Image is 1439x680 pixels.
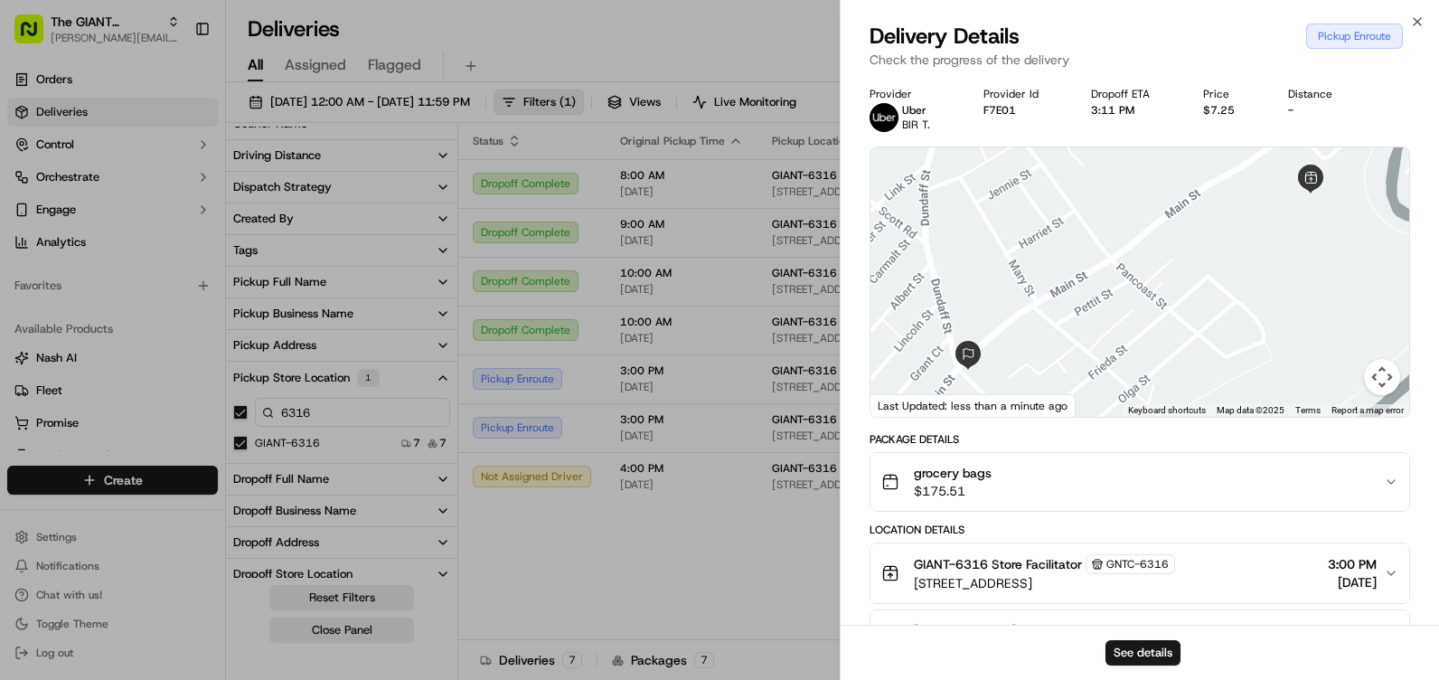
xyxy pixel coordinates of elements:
[914,621,1016,639] span: [PERSON_NAME]
[1328,555,1377,573] span: 3:00 PM
[1217,405,1284,415] span: Map data ©2025
[870,87,955,101] div: Provider
[902,118,930,132] span: BIR T.
[127,306,219,320] a: Powered byPylon
[1328,621,1377,639] span: 4:00 PM
[870,51,1410,69] p: Check the progress of the delivery
[983,103,1016,118] button: F7E01
[307,178,329,200] button: Start new chat
[1203,103,1259,118] div: $7.25
[870,22,1020,51] span: Delivery Details
[18,18,54,54] img: Nash
[870,523,1410,537] div: Location Details
[61,191,229,205] div: We're available if you need us!
[1295,405,1321,415] a: Terms (opens in new tab)
[11,255,146,288] a: 📗Knowledge Base
[870,394,1076,417] div: Last Updated: less than a minute ago
[875,393,935,417] img: Google
[171,262,290,280] span: API Documentation
[870,543,1409,603] button: GIANT-6316 Store FacilitatorGNTC-6316[STREET_ADDRESS]3:00 PM[DATE]
[1364,359,1400,395] button: Map camera controls
[36,262,138,280] span: Knowledge Base
[914,555,1082,573] span: GIANT-6316 Store Facilitator
[47,117,325,136] input: Got a question? Start typing here...
[1331,405,1404,415] a: Report a map error
[870,453,1409,511] button: grocery bags$175.51
[1288,103,1357,118] div: -
[180,307,219,320] span: Pylon
[870,610,1409,668] button: [PERSON_NAME]4:00 PM
[61,173,296,191] div: Start new chat
[146,255,297,288] a: 💻API Documentation
[902,103,930,118] p: Uber
[1288,87,1357,101] div: Distance
[18,264,33,279] div: 📗
[1203,87,1259,101] div: Price
[153,264,167,279] div: 💻
[870,103,898,132] img: profile_uber_ahold_partner.png
[1106,557,1169,571] span: GNTC-6316
[983,87,1063,101] div: Provider Id
[1328,573,1377,591] span: [DATE]
[18,173,51,205] img: 1736555255976-a54dd68f-1ca7-489b-9aae-adbdc363a1c4
[1091,103,1174,118] div: 3:11 PM
[914,464,992,482] span: grocery bags
[870,432,1410,447] div: Package Details
[1128,404,1206,417] button: Keyboard shortcuts
[914,574,1175,592] span: [STREET_ADDRESS]
[875,393,935,417] a: Open this area in Google Maps (opens a new window)
[1091,87,1174,101] div: Dropoff ETA
[1105,640,1180,666] button: See details
[18,72,329,101] p: Welcome 👋
[914,482,992,500] span: $175.51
